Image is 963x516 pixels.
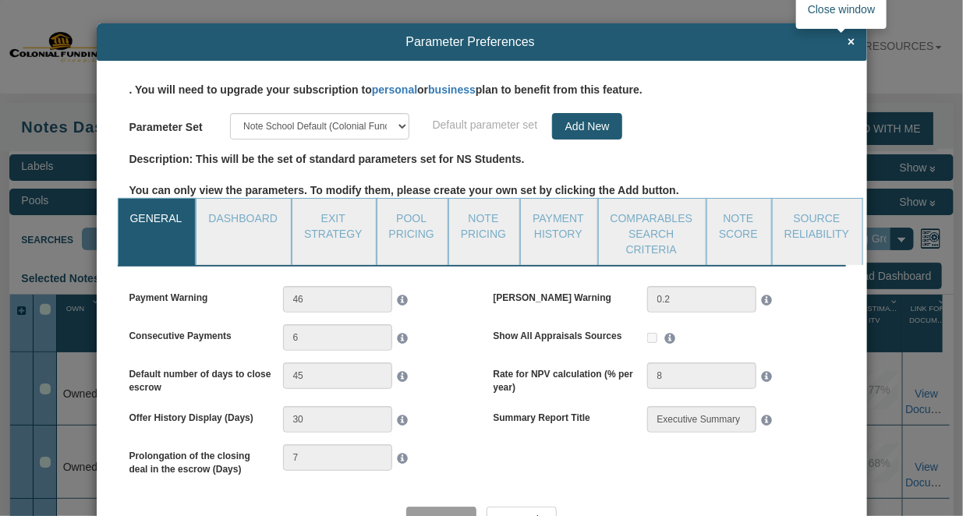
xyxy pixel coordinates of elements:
a: Source Reliability [773,199,861,249]
label: Payment Warning [129,286,271,305]
input: Add New [552,113,622,140]
label: Offer History Display (Days) [129,406,271,425]
a: Exit Strategy [292,199,374,249]
a: Pool Pricing [377,199,446,249]
span: × [848,35,855,49]
label: [PERSON_NAME] Warning [494,286,636,305]
label: Description: This will be the set of standard parameters set for NS Students. [129,151,525,167]
span: Default parameter set [433,112,546,131]
a: General [119,199,194,238]
label: Summary Report Title [494,406,636,425]
a: Payment History [521,199,595,249]
label: Prolongation of the closing deal in the escrow (Days) [129,444,271,476]
div: You can only view the parameters. To modify them, please create your own set by clicking the Add ... [118,182,846,198]
a: Dashboard [196,199,289,238]
label: . You will need to upgrade your subscription to or plan to benefit from this feature. [118,82,846,97]
label: Parameter Set [118,113,219,135]
a: Note Score [707,199,770,249]
span: Parameter Preferences [108,35,833,49]
label: Rate for NPV calculation (% per year) [494,362,636,394]
label: Default number of days to close escrow [129,362,271,394]
label: Show All Appraisals Sources [494,324,636,343]
a: personal [372,83,417,96]
label: Consecutive Payments [129,324,271,343]
a: business [428,83,476,96]
a: Comparables Search Criteria [599,199,705,265]
a: Note Pricing [449,199,518,249]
